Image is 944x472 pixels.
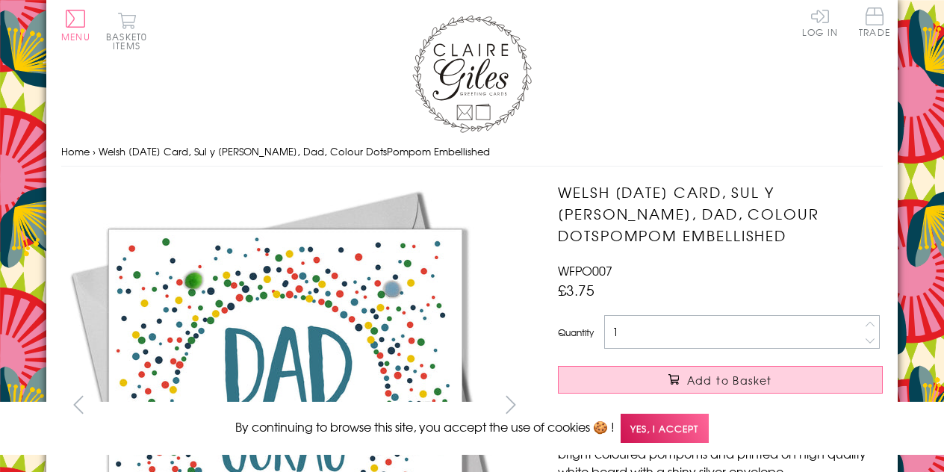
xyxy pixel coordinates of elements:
span: Yes, I accept [621,414,709,443]
button: prev [61,388,95,421]
a: Log In [802,7,838,37]
label: Quantity [558,326,594,339]
span: £3.75 [558,279,594,300]
button: Add to Basket [558,366,883,394]
button: Basket0 items [106,12,147,50]
h1: Welsh [DATE] Card, Sul y [PERSON_NAME], Dad, Colour DotsPompom Embellished [558,181,883,246]
span: 0 items [113,30,147,52]
img: Claire Giles Greetings Cards [412,15,532,133]
span: Add to Basket [687,373,772,388]
span: Menu [61,30,90,43]
span: Trade [859,7,890,37]
span: Welsh [DATE] Card, Sul y [PERSON_NAME], Dad, Colour DotsPompom Embellished [99,144,490,158]
nav: breadcrumbs [61,137,883,167]
button: Menu [61,10,90,41]
button: next [494,388,528,421]
span: › [93,144,96,158]
a: Home [61,144,90,158]
a: Trade [859,7,890,40]
span: WFPO007 [558,261,612,279]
